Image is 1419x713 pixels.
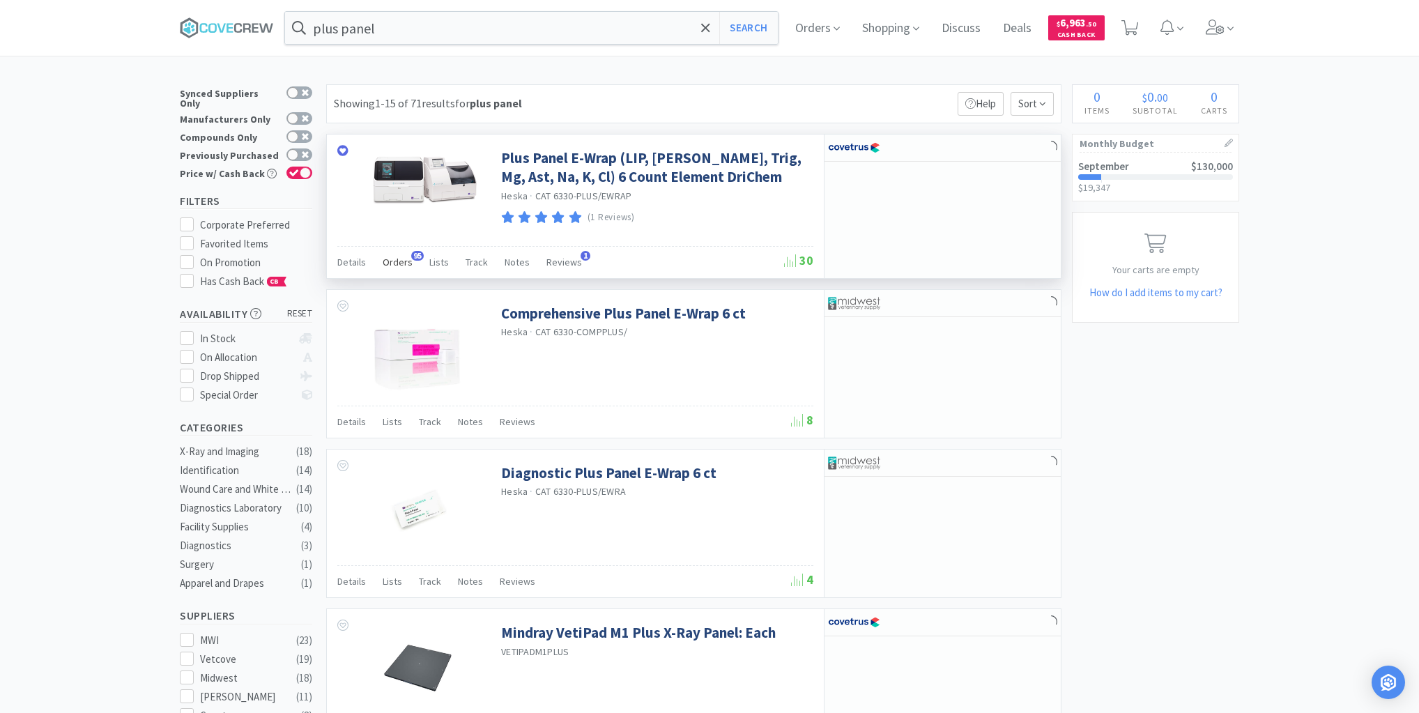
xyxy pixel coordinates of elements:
a: Heska [501,485,528,498]
span: Notes [458,575,483,588]
div: On Promotion [200,254,313,271]
input: Search by item, sku, manufacturer, ingredient, size... [285,12,778,44]
div: Synced Suppliers Only [180,86,279,108]
img: 93e74ab6293841da8bbf0cb46fe17218_486114.jpeg [372,463,463,554]
span: Details [337,415,366,428]
span: CB [268,277,282,286]
span: CAT 6330-PLUS/EWRA [535,485,627,498]
div: Favorited Items [200,236,313,252]
h5: Suppliers [180,608,312,624]
h1: Monthly Budget [1080,135,1232,153]
h5: Availability [180,306,312,322]
span: for [455,96,522,110]
a: Discuss [936,22,986,35]
span: Sort [1011,92,1054,116]
span: · [530,325,532,338]
p: (1 Reviews) [588,210,635,225]
span: $ [1142,91,1147,105]
img: 77fca1acd8b6420a9015268ca798ef17_1.png [828,137,880,158]
span: 4 [791,572,813,588]
div: ( 14 ) [296,481,312,498]
div: Apparel and Drapes [180,575,293,592]
div: ( 10 ) [296,500,312,516]
div: ( 11 ) [296,689,312,705]
div: Surgery [180,556,293,573]
div: ( 3 ) [301,537,312,554]
span: Has Cash Back [200,275,287,288]
span: 1 [581,251,590,261]
span: Lists [429,256,449,268]
div: Diagnostics [180,537,293,554]
h5: Categories [180,420,312,436]
span: Cash Back [1057,31,1096,40]
a: Heska [501,325,528,338]
span: $19,347 [1078,181,1110,194]
span: 00 [1157,91,1168,105]
span: Orders [383,256,413,268]
div: Corporate Preferred [200,217,313,233]
div: ( 1 ) [301,556,312,573]
span: CAT 6330-COMPPLUS/ [535,325,628,338]
div: Open Intercom Messenger [1372,666,1405,699]
span: Track [419,575,441,588]
span: Reviews [500,415,535,428]
div: ( 18 ) [296,670,312,687]
a: Deals [997,22,1037,35]
div: Manufacturers Only [180,112,279,124]
p: Help [958,92,1004,116]
span: reset [287,307,313,321]
span: Track [466,256,488,268]
div: ( 4 ) [301,519,312,535]
div: MWI [200,632,286,649]
span: Reviews [500,575,535,588]
span: VETIPADM1PLUS [501,645,569,658]
h2: September [1078,161,1129,171]
span: 0 [1147,88,1154,105]
button: Search [719,12,777,44]
div: ( 18 ) [296,443,312,460]
div: X-Ray and Imaging [180,443,293,460]
p: Your carts are empty [1073,262,1238,277]
a: $6,963.50Cash Back [1048,9,1105,47]
div: ( 19 ) [296,651,312,668]
span: $130,000 [1191,160,1233,173]
h4: Subtotal [1121,104,1189,117]
a: Mindray VetiPad M1 Plus X-Ray Panel: Each [501,623,776,642]
span: 0 [1094,88,1100,105]
h5: Filters [180,193,312,209]
span: Track [419,415,441,428]
div: [PERSON_NAME] [200,689,286,705]
span: $ [1057,20,1060,29]
img: 4dd14cff54a648ac9e977f0c5da9bc2e_5.png [828,293,880,314]
div: Wound Care and White Goods [180,481,293,498]
img: f4a900d6cddc4fad84e7d65e98f18bc2_475356.jpeg [359,304,475,394]
div: Drop Shipped [200,368,293,385]
span: Details [337,575,366,588]
span: Lists [383,575,402,588]
img: 4dd14cff54a648ac9e977f0c5da9bc2e_5.png [828,452,880,473]
div: ( 14 ) [296,462,312,479]
a: September$130,000$19,347 [1073,153,1238,201]
span: 95 [411,251,424,261]
span: 0 [1211,88,1218,105]
span: . 50 [1086,20,1096,29]
div: Showing 1-15 of 71 results [334,95,522,113]
span: Details [337,256,366,268]
div: Price w/ Cash Back [180,167,279,178]
div: ( 23 ) [296,632,312,649]
div: ( 1 ) [301,575,312,592]
h4: Carts [1189,104,1238,117]
span: CAT 6330-PLUS/EWRAP [535,190,632,202]
a: Diagnostic Plus Panel E-Wrap 6 ct [501,463,716,482]
img: 77fca1acd8b6420a9015268ca798ef17_1.png [828,612,880,633]
a: Heska [501,190,528,202]
div: Previously Purchased [180,148,279,160]
span: · [530,485,532,498]
span: Reviews [546,256,582,268]
div: In Stock [200,330,293,347]
div: Diagnostics Laboratory [180,500,293,516]
div: Facility Supplies [180,519,293,535]
span: 8 [791,412,813,428]
img: ab7306b54a084bc29251dd1abf0194cb_348005.jpeg [348,148,487,209]
div: Identification [180,462,293,479]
